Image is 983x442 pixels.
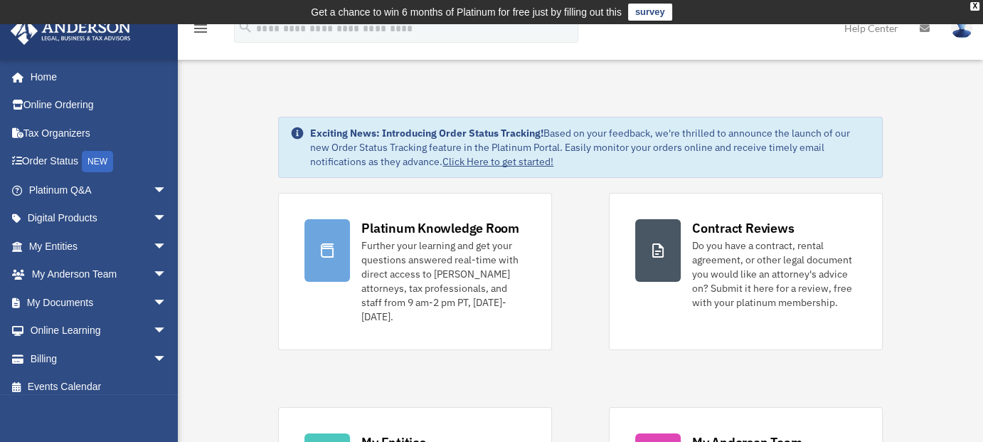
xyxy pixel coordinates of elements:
[361,219,519,237] div: Platinum Knowledge Room
[10,119,188,147] a: Tax Organizers
[10,176,188,204] a: Platinum Q&Aarrow_drop_down
[10,344,188,373] a: Billingarrow_drop_down
[310,127,543,140] strong: Exciting News: Introducing Order Status Tracking!
[10,317,188,345] a: Online Learningarrow_drop_down
[442,155,553,168] a: Click Here to get started!
[970,2,979,11] div: close
[10,147,188,177] a: Order StatusNEW
[153,344,181,374] span: arrow_drop_down
[10,232,188,261] a: My Entitiesarrow_drop_down
[192,25,209,37] a: menu
[238,19,253,35] i: search
[10,288,188,317] a: My Documentsarrow_drop_down
[6,17,135,45] img: Anderson Advisors Platinum Portal
[692,219,794,237] div: Contract Reviews
[10,204,188,233] a: Digital Productsarrow_drop_down
[311,4,622,21] div: Get a chance to win 6 months of Platinum for free just by filling out this
[153,232,181,261] span: arrow_drop_down
[153,261,181,290] span: arrow_drop_down
[82,151,113,172] div: NEW
[10,91,188,120] a: Online Ordering
[153,317,181,346] span: arrow_drop_down
[361,238,526,324] div: Further your learning and get your questions answered real-time with direct access to [PERSON_NAM...
[628,4,672,21] a: survey
[153,288,181,317] span: arrow_drop_down
[951,18,972,38] img: User Pic
[10,261,188,289] a: My Anderson Teamarrow_drop_down
[10,63,181,91] a: Home
[192,20,209,37] i: menu
[10,373,188,401] a: Events Calendar
[153,204,181,233] span: arrow_drop_down
[692,238,856,310] div: Do you have a contract, rental agreement, or other legal document you would like an attorney's ad...
[310,126,871,169] div: Based on your feedback, we're thrilled to announce the launch of our new Order Status Tracking fe...
[153,176,181,205] span: arrow_drop_down
[609,193,883,350] a: Contract Reviews Do you have a contract, rental agreement, or other legal document you would like...
[278,193,552,350] a: Platinum Knowledge Room Further your learning and get your questions answered real-time with dire...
